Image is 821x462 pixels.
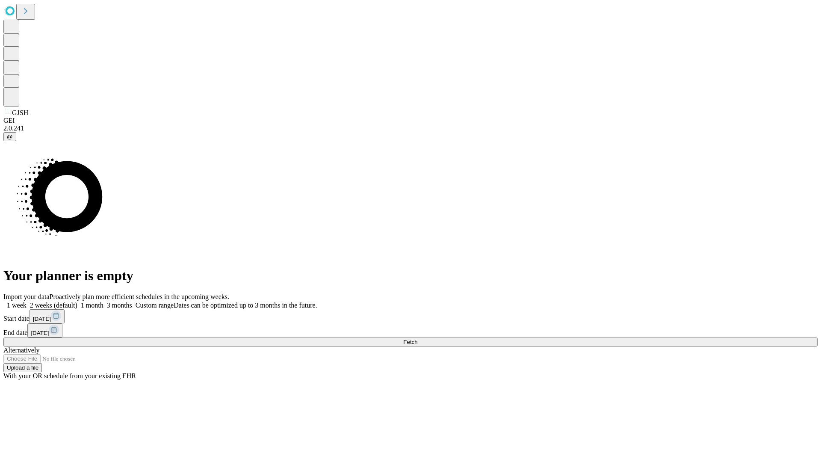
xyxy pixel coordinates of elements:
span: Alternatively [3,346,39,354]
span: [DATE] [31,330,49,336]
button: [DATE] [30,309,65,323]
span: 2 weeks (default) [30,302,77,309]
button: @ [3,132,16,141]
span: 3 months [107,302,132,309]
span: Fetch [403,339,417,345]
span: 1 week [7,302,27,309]
span: GJSH [12,109,28,116]
button: Upload a file [3,363,42,372]
span: Dates can be optimized up to 3 months in the future. [174,302,317,309]
div: Start date [3,309,818,323]
span: Custom range [136,302,174,309]
button: [DATE] [27,323,62,338]
span: Proactively plan more efficient schedules in the upcoming weeks. [50,293,229,300]
span: @ [7,133,13,140]
button: Fetch [3,338,818,346]
div: GEI [3,117,818,124]
h1: Your planner is empty [3,268,818,284]
span: With your OR schedule from your existing EHR [3,372,136,379]
span: [DATE] [33,316,51,322]
div: End date [3,323,818,338]
span: Import your data [3,293,50,300]
div: 2.0.241 [3,124,818,132]
span: 1 month [81,302,103,309]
